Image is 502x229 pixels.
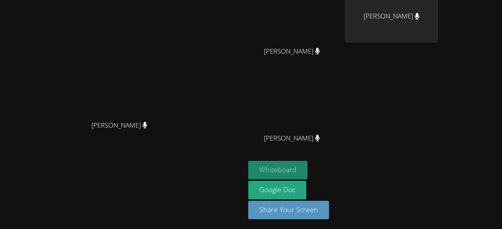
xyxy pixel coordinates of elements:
[248,161,307,179] button: Whiteboard
[264,46,320,57] span: [PERSON_NAME]
[248,201,329,219] button: Share Your Screen
[248,181,306,199] a: Google Doc
[91,120,147,131] span: [PERSON_NAME]
[264,133,320,144] span: [PERSON_NAME]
